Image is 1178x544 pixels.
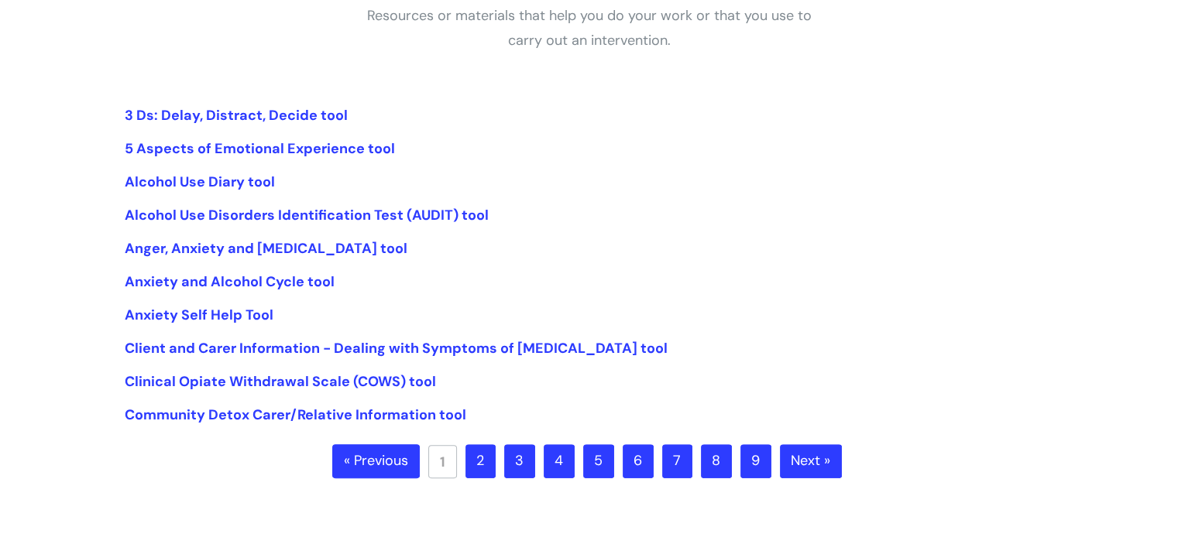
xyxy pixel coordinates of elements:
a: Alcohol Use Disorders Identification Test (AUDIT) tool [125,206,489,224]
a: 2 [465,444,496,478]
a: Alcohol Use Diary tool [125,173,275,191]
a: Next » [780,444,842,478]
p: Resources or materials that help you do your work or that you use to carry out an intervention. [357,3,822,53]
a: Anxiety Self Help Tool [125,306,273,324]
a: 5 [583,444,614,478]
a: 7 [662,444,692,478]
a: 5 Aspects of Emotional Experience tool [125,139,395,158]
a: 3 [504,444,535,478]
a: 1 [428,445,457,478]
a: Anxiety and Alcohol Cycle tool [125,272,335,291]
a: 9 [740,444,771,478]
a: 8 [701,444,732,478]
a: Clinical Opiate Withdrawal Scale (COWS) tool [125,372,436,391]
a: 4 [544,444,575,478]
a: Client and Carer Information - Dealing with Symptoms of [MEDICAL_DATA] tool [125,339,668,358]
a: Community Detox Carer/Relative Information tool [125,405,466,424]
a: 3 Ds: Delay, Distract, Decide tool [125,106,348,125]
a: Anger, Anxiety and [MEDICAL_DATA] tool [125,239,407,258]
a: « Previous [332,444,420,478]
a: 6 [623,444,654,478]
